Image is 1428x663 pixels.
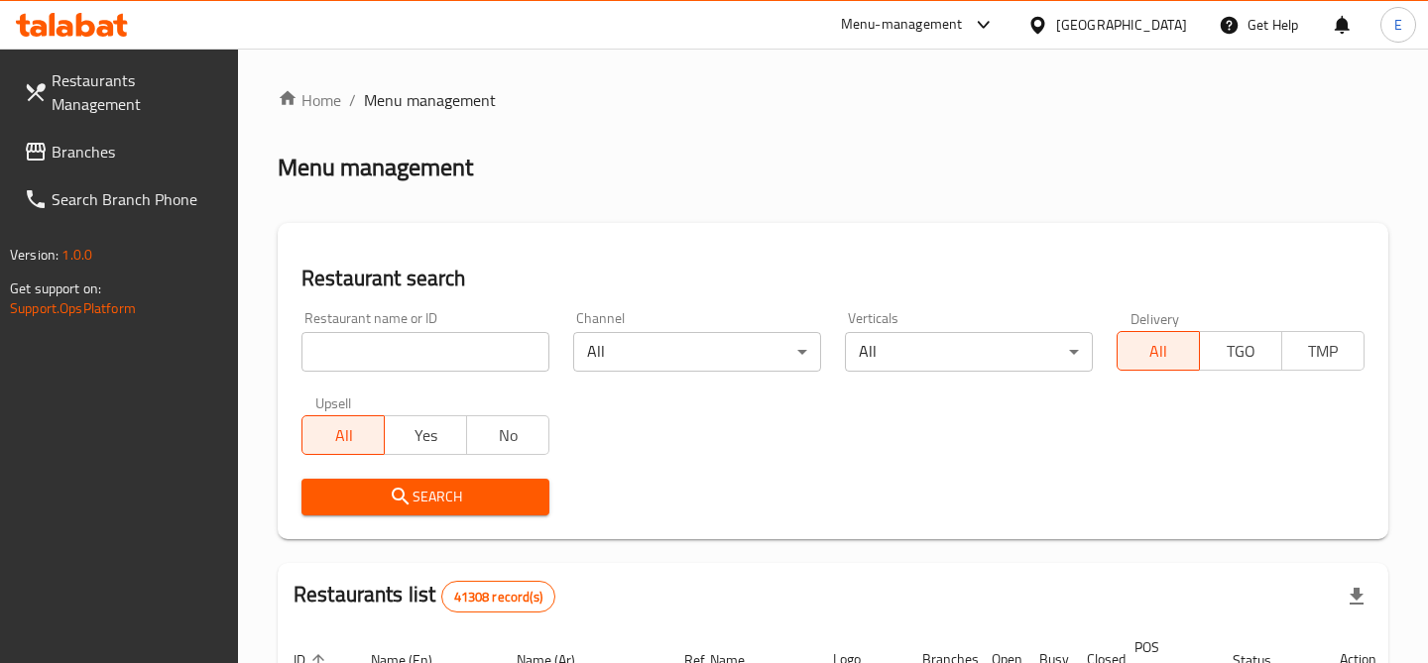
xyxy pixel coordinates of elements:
label: Upsell [315,395,352,409]
a: Branches [8,128,238,175]
div: All [573,332,821,372]
div: All [845,332,1093,372]
span: Menu management [364,88,496,112]
span: All [310,421,377,450]
span: Version: [10,242,59,268]
div: Export file [1333,573,1380,620]
a: Home [278,88,341,112]
span: TMP [1290,337,1357,366]
span: 41308 record(s) [442,588,554,607]
input: Search for restaurant name or ID.. [301,332,549,372]
div: Menu-management [841,13,963,37]
span: Restaurants Management [52,68,222,116]
span: Search Branch Phone [52,187,222,211]
h2: Restaurant search [301,264,1365,293]
span: 1.0.0 [61,242,92,268]
span: Branches [52,140,222,164]
a: Restaurants Management [8,56,238,128]
span: Get support on: [10,276,101,301]
span: Yes [393,421,459,450]
a: Support.OpsPlatform [10,295,136,321]
a: Search Branch Phone [8,175,238,223]
button: No [466,415,549,455]
span: No [475,421,541,450]
span: TGO [1208,337,1274,366]
nav: breadcrumb [278,88,1388,112]
button: Yes [384,415,467,455]
button: All [1117,331,1200,371]
h2: Menu management [278,152,473,183]
li: / [349,88,356,112]
button: TGO [1199,331,1282,371]
div: Total records count [441,581,555,612]
h2: Restaurants list [294,580,555,612]
span: E [1394,14,1402,36]
div: [GEOGRAPHIC_DATA] [1056,14,1187,36]
span: Search [317,485,534,509]
label: Delivery [1130,311,1180,325]
button: Search [301,479,549,515]
button: All [301,415,385,455]
button: TMP [1281,331,1365,371]
span: All [1126,337,1192,366]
